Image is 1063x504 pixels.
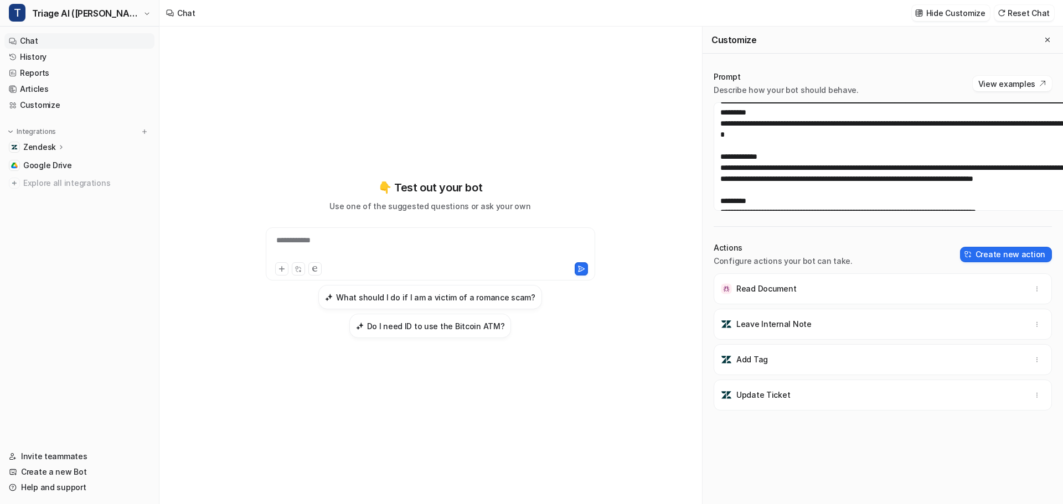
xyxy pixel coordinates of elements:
[736,354,768,365] p: Add Tag
[960,247,1052,262] button: Create new action
[926,7,985,19] p: Hide Customize
[23,160,72,171] span: Google Drive
[141,128,148,136] img: menu_add.svg
[711,34,756,45] h2: Customize
[23,174,150,192] span: Explore all integrations
[336,292,535,303] h3: What should I do if I am a victim of a romance scam?
[329,200,530,212] p: Use one of the suggested questions or ask your own
[4,81,154,97] a: Articles
[367,320,505,332] h3: Do I need ID to use the Bitcoin ATM?
[998,9,1005,17] img: reset
[964,251,972,258] img: create-action-icon.svg
[721,283,732,294] img: Read Document icon
[11,162,18,169] img: Google Drive
[714,256,853,267] p: Configure actions your bot can take.
[714,242,853,253] p: Actions
[736,319,812,330] p: Leave Internal Note
[32,6,141,21] span: Triage AI ([PERSON_NAME])
[973,76,1052,91] button: View examples
[9,4,25,22] span: T
[4,480,154,495] a: Help and support
[17,127,56,136] p: Integrations
[4,97,154,113] a: Customize
[177,7,195,19] div: Chat
[4,158,154,173] a: Google DriveGoogle Drive
[721,319,732,330] img: Leave Internal Note icon
[4,49,154,65] a: History
[349,314,512,338] button: Do I need ID to use the Bitcoin ATM?Do I need ID to use the Bitcoin ATM?
[736,389,790,401] p: Update Ticket
[721,354,732,365] img: Add Tag icon
[7,128,14,136] img: expand menu
[714,71,859,82] p: Prompt
[994,5,1054,21] button: Reset Chat
[736,283,796,294] p: Read Document
[11,144,18,150] img: Zendesk
[4,464,154,480] a: Create a new Bot
[318,285,541,309] button: What should I do if I am a victim of a romance scam?What should I do if I am a victim of a romanc...
[4,65,154,81] a: Reports
[325,293,333,302] img: What should I do if I am a victim of a romance scam?
[4,449,154,464] a: Invite teammates
[4,175,154,191] a: Explore all integrations
[4,126,59,137] button: Integrations
[714,85,859,96] p: Describe how your bot should behave.
[9,178,20,189] img: explore all integrations
[915,9,923,17] img: customize
[378,179,482,196] p: 👇 Test out your bot
[1041,33,1054,46] button: Close flyout
[721,389,732,401] img: Update Ticket icon
[4,33,154,49] a: Chat
[356,322,364,330] img: Do I need ID to use the Bitcoin ATM?
[23,142,56,153] p: Zendesk
[912,5,990,21] button: Hide Customize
